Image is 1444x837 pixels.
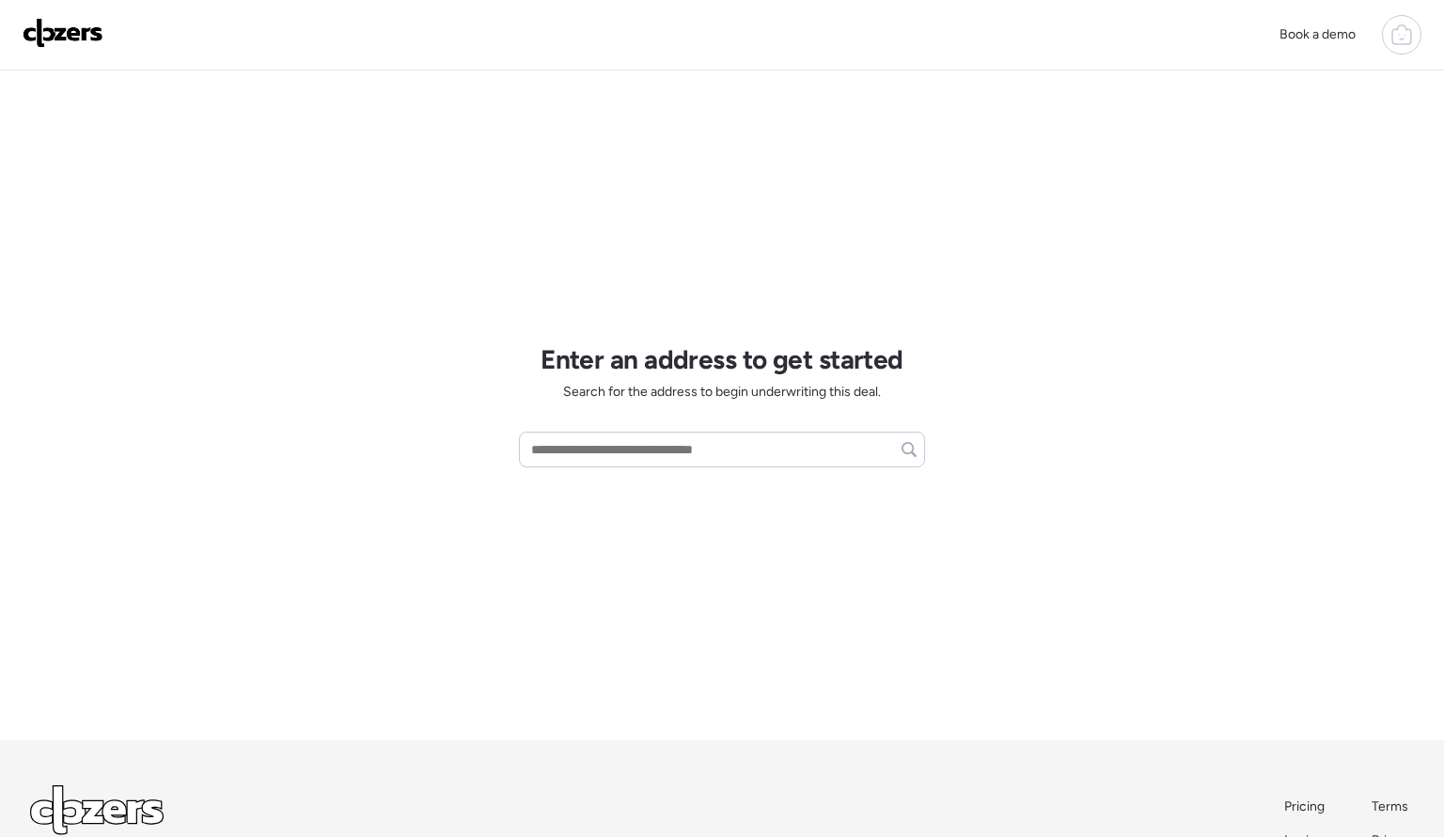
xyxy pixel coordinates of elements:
span: Pricing [1284,798,1325,814]
span: Terms [1372,798,1408,814]
h1: Enter an address to get started [541,343,903,375]
span: Book a demo [1279,26,1356,42]
a: Terms [1372,798,1414,816]
span: Search for the address to begin underwriting this deal. [563,383,881,402]
img: Logo Light [30,785,164,835]
img: Logo [23,18,103,48]
a: Pricing [1284,798,1326,816]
